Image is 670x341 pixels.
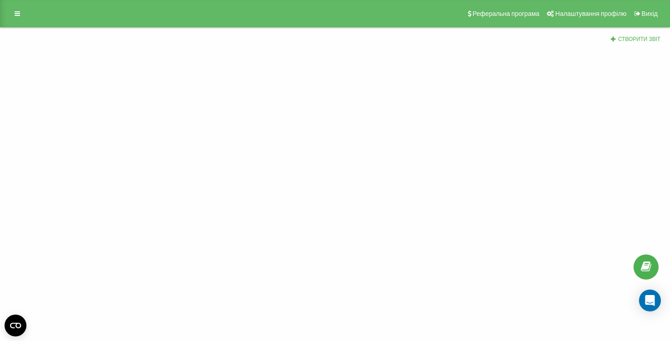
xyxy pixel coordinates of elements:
[473,10,540,17] span: Реферальна програма
[608,36,663,43] button: Створити звіт
[639,290,661,311] div: Open Intercom Messenger
[555,10,626,17] span: Налаштування профілю
[642,10,658,17] span: Вихід
[610,36,617,41] i: Створити звіт
[5,315,26,336] button: Open CMP widget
